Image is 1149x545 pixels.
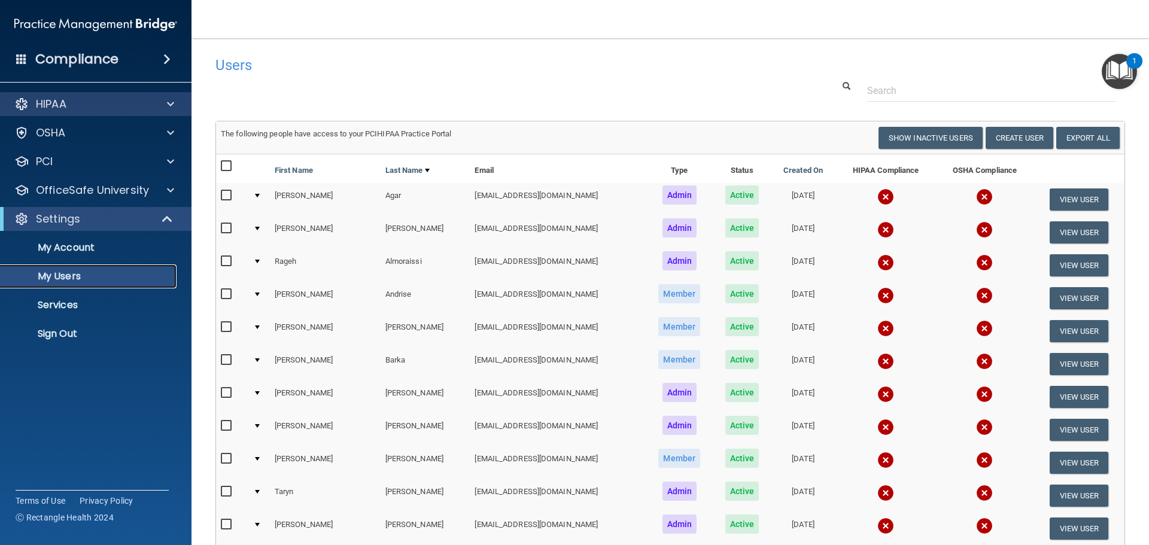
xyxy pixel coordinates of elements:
[385,163,430,178] a: Last Name
[658,449,700,468] span: Member
[470,183,645,216] td: [EMAIL_ADDRESS][DOMAIN_NAME]
[470,446,645,479] td: [EMAIL_ADDRESS][DOMAIN_NAME]
[771,216,835,249] td: [DATE]
[1050,386,1109,408] button: View User
[877,287,894,304] img: cross.ca9f0e7f.svg
[879,127,983,149] button: Show Inactive Users
[1050,353,1109,375] button: View User
[771,512,835,545] td: [DATE]
[470,479,645,512] td: [EMAIL_ADDRESS][DOMAIN_NAME]
[270,380,381,413] td: [PERSON_NAME]
[662,185,697,205] span: Admin
[662,218,697,238] span: Admin
[877,188,894,205] img: cross.ca9f0e7f.svg
[976,419,993,436] img: cross.ca9f0e7f.svg
[1132,61,1136,77] div: 1
[8,299,171,311] p: Services
[877,320,894,337] img: cross.ca9f0e7f.svg
[470,315,645,348] td: [EMAIL_ADDRESS][DOMAIN_NAME]
[1050,517,1109,540] button: View User
[381,446,470,479] td: [PERSON_NAME]
[1050,452,1109,474] button: View User
[270,479,381,512] td: Taryn
[470,348,645,380] td: [EMAIL_ADDRESS][DOMAIN_NAME]
[35,51,118,68] h4: Compliance
[470,380,645,413] td: [EMAIL_ADDRESS][DOMAIN_NAME]
[976,254,993,271] img: cross.ca9f0e7f.svg
[8,328,171,340] p: Sign Out
[771,446,835,479] td: [DATE]
[275,163,313,178] a: First Name
[771,282,835,315] td: [DATE]
[14,97,174,111] a: HIPAA
[976,221,993,238] img: cross.ca9f0e7f.svg
[771,413,835,446] td: [DATE]
[725,185,759,205] span: Active
[270,249,381,282] td: Rageh
[221,129,452,138] span: The following people have access to your PCIHIPAA Practice Portal
[470,216,645,249] td: [EMAIL_ADDRESS][DOMAIN_NAME]
[725,284,759,303] span: Active
[771,315,835,348] td: [DATE]
[1050,287,1109,309] button: View User
[36,183,149,197] p: OfficeSafe University
[381,216,470,249] td: [PERSON_NAME]
[14,183,174,197] a: OfficeSafe University
[1056,127,1120,149] a: Export All
[381,380,470,413] td: [PERSON_NAME]
[783,163,823,178] a: Created On
[771,249,835,282] td: [DATE]
[725,350,759,369] span: Active
[381,512,470,545] td: [PERSON_NAME]
[381,249,470,282] td: Almoraissi
[381,413,470,446] td: [PERSON_NAME]
[646,154,713,183] th: Type
[662,383,697,402] span: Admin
[470,413,645,446] td: [EMAIL_ADDRESS][DOMAIN_NAME]
[381,183,470,216] td: Agar
[270,512,381,545] td: [PERSON_NAME]
[725,482,759,501] span: Active
[270,216,381,249] td: [PERSON_NAME]
[1050,320,1109,342] button: View User
[14,13,177,36] img: PMB logo
[986,127,1053,149] button: Create User
[877,254,894,271] img: cross.ca9f0e7f.svg
[877,386,894,403] img: cross.ca9f0e7f.svg
[877,452,894,468] img: cross.ca9f0e7f.svg
[771,183,835,216] td: [DATE]
[725,416,759,435] span: Active
[877,517,894,534] img: cross.ca9f0e7f.svg
[725,251,759,270] span: Active
[36,126,66,140] p: OSHA
[270,413,381,446] td: [PERSON_NAME]
[725,218,759,238] span: Active
[662,514,697,534] span: Admin
[270,183,381,216] td: [PERSON_NAME]
[771,479,835,512] td: [DATE]
[976,517,993,534] img: cross.ca9f0e7f.svg
[381,315,470,348] td: [PERSON_NAME]
[270,446,381,479] td: [PERSON_NAME]
[976,353,993,370] img: cross.ca9f0e7f.svg
[725,383,759,402] span: Active
[1050,221,1109,243] button: View User
[16,495,65,507] a: Terms of Use
[1050,254,1109,276] button: View User
[662,482,697,501] span: Admin
[36,97,66,111] p: HIPAA
[470,512,645,545] td: [EMAIL_ADDRESS][DOMAIN_NAME]
[662,251,697,270] span: Admin
[936,154,1034,183] th: OSHA Compliance
[771,348,835,380] td: [DATE]
[877,353,894,370] img: cross.ca9f0e7f.svg
[976,287,993,304] img: cross.ca9f0e7f.svg
[877,221,894,238] img: cross.ca9f0e7f.svg
[270,282,381,315] td: [PERSON_NAME]
[270,348,381,380] td: [PERSON_NAME]
[381,282,470,315] td: Andrise
[470,154,645,183] th: Email
[976,386,993,403] img: cross.ca9f0e7f.svg
[8,242,171,254] p: My Account
[381,348,470,380] td: Barka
